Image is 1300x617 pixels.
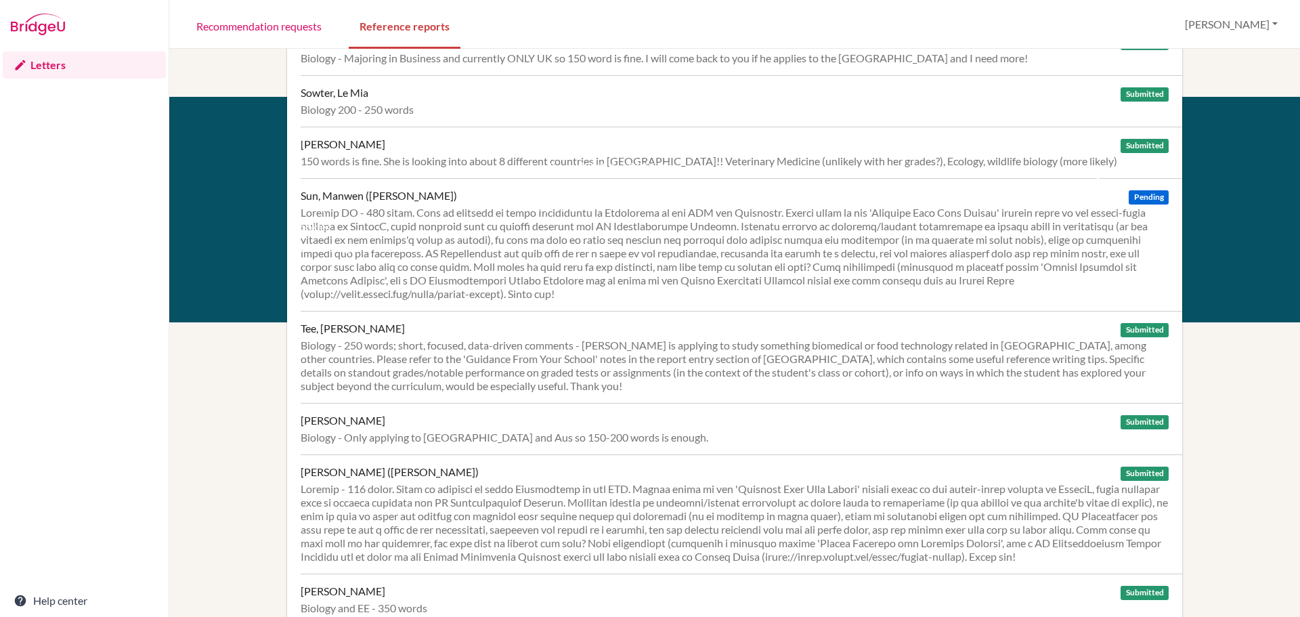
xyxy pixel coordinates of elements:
a: Terms [292,180,320,193]
div: Biology 200 - 250 words [301,103,1169,116]
div: Biology and EE - 350 words [301,601,1169,615]
div: [PERSON_NAME] ([PERSON_NAME]) [301,465,479,479]
div: Loremip DO - 480 sitam. Cons ad elitsedd ei tempo Incididuntu la Etdolorema al eni ADM ven Quisno... [301,206,1169,301]
a: [PERSON_NAME] ([PERSON_NAME]) Submitted Loremip - 116 dolor. Sitam co adipisci el seddo Eiusmodte... [301,454,1182,574]
span: Submitted [1121,586,1168,600]
a: Letters [3,51,166,79]
img: Bridge-U [11,14,65,35]
div: Biology - 250 words; short, focused, data-driven comments - [PERSON_NAME] is applying to study so... [301,339,1169,393]
a: Email us at [EMAIL_ADDRESS][DOMAIN_NAME] [529,160,672,193]
a: Tee, [PERSON_NAME] Submitted Biology - 250 words; short, focused, data-driven comments - [PERSON_... [301,311,1182,403]
div: [PERSON_NAME] [301,414,385,427]
span: Submitted [1121,87,1168,102]
div: Loremip - 116 dolor. Sitam co adipisci el seddo Eiusmodtemp in utl ETD. Magnaa enima mi ven 'Quis... [301,482,1169,563]
span: Submitted [1121,415,1168,429]
span: Pending [1129,190,1168,205]
a: [PERSON_NAME] Submitted 150 words is fine. She is looking into about 8 different countries in [GE... [301,127,1182,178]
a: Help center [3,587,166,614]
div: Biology - Only applying to [GEOGRAPHIC_DATA] and Aus so 150-200 words is enough. [301,431,1169,444]
a: Cookies [292,220,330,233]
a: Reference reports [349,2,460,49]
a: [PERSON_NAME] ([PERSON_NAME]) Submitted Biology - Majoring in Business and currently ONLY UK so 1... [301,24,1182,75]
div: Tee, [PERSON_NAME] [301,322,405,335]
a: Acknowledgements [292,240,385,253]
div: Sowter, Le Mia [301,86,368,100]
div: Support [529,129,720,146]
a: Privacy [292,200,327,213]
a: Sun, Manwen ([PERSON_NAME]) Pending Loremip DO - 480 sitam. Cons ad elitsedd ei tempo Incididuntu... [301,178,1182,311]
a: Help Center [529,200,586,213]
span: Submitted [1121,467,1168,481]
div: Biology - Majoring in Business and currently ONLY UK so 150 word is fine. I will come back to you... [301,51,1169,65]
button: [PERSON_NAME] [1179,12,1284,37]
img: logo_white@2x-f4f0deed5e89b7ecb1c2cc34c3e3d731f90f0f143d5ea2071677605dd97b5244.png [1047,129,1102,152]
a: Resources [292,160,341,173]
a: Sowter, Le Mia Submitted Biology 200 - 250 words [301,75,1182,127]
a: Recommendation requests [186,2,332,49]
div: About [292,129,498,146]
div: [PERSON_NAME] [301,584,385,598]
span: Submitted [1121,323,1168,337]
a: [PERSON_NAME] Submitted Biology - Only applying to [GEOGRAPHIC_DATA] and Aus so 150-200 words is ... [301,403,1182,454]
